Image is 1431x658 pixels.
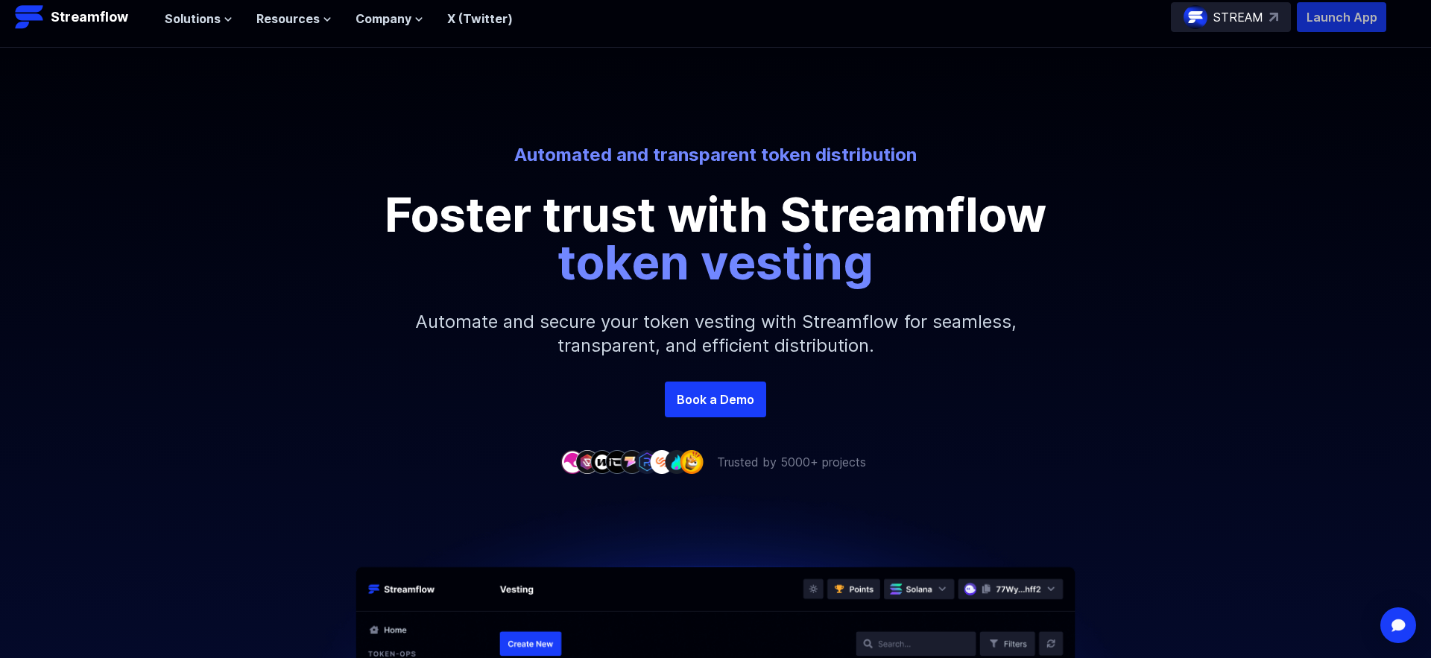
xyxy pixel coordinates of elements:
img: company-4 [605,450,629,473]
span: token vesting [557,233,874,291]
p: Foster trust with Streamflow [380,191,1051,286]
a: X (Twitter) [447,11,513,26]
p: STREAM [1213,8,1263,26]
img: company-8 [665,450,689,473]
span: Resources [256,10,320,28]
button: Resources [256,10,332,28]
span: Company [356,10,411,28]
img: Streamflow Logo [15,2,45,32]
button: Solutions [165,10,233,28]
img: company-1 [560,450,584,473]
span: Solutions [165,10,221,28]
img: company-9 [680,450,704,473]
img: top-right-arrow.svg [1269,13,1278,22]
a: Book a Demo [665,382,766,417]
p: Automate and secure your token vesting with Streamflow for seamless, transparent, and efficient d... [395,286,1036,382]
a: Streamflow [15,2,150,32]
p: Trusted by 5000+ projects [717,453,866,471]
img: company-2 [575,450,599,473]
button: Launch App [1297,2,1386,32]
button: Company [356,10,423,28]
a: STREAM [1171,2,1291,32]
img: company-7 [650,450,674,473]
img: company-6 [635,450,659,473]
p: Streamflow [51,7,128,28]
img: company-3 [590,450,614,473]
div: Open Intercom Messenger [1380,607,1416,643]
img: company-5 [620,450,644,473]
p: Automated and transparent token distribution [303,143,1128,167]
img: streamflow-logo-circle.png [1184,5,1207,29]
